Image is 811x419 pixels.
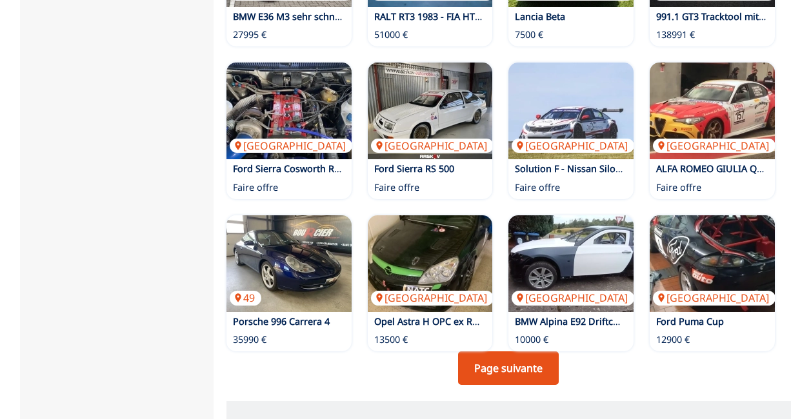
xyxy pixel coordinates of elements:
p: 12900 € [656,333,690,346]
a: BMW Alpina E92 Driftcar-Projekt[GEOGRAPHIC_DATA] [508,215,634,312]
a: Lancia Beta [515,10,565,23]
a: Solution F - Nissan Silouette[GEOGRAPHIC_DATA] [508,63,634,159]
p: [GEOGRAPHIC_DATA] [371,139,494,153]
a: Ford Puma Cup[GEOGRAPHIC_DATA] [650,215,775,312]
p: [GEOGRAPHIC_DATA] [512,291,634,305]
a: Ford Sierra RS 500 [374,162,454,175]
a: Opel Astra H OPC ex Race Camp [374,315,515,327]
img: Ford Sierra RS 500 [368,63,493,159]
p: 7500 € [515,28,543,41]
p: Faire offre [656,181,701,194]
p: Faire offre [233,181,278,194]
p: [GEOGRAPHIC_DATA] [371,291,494,305]
p: 51000 € [374,28,408,41]
img: Opel Astra H OPC ex Race Camp [368,215,493,312]
a: RALT RT3 1983 - FIA HTP - FULLY REVISED [374,10,556,23]
p: Faire offre [515,181,560,194]
a: BMW E36 M3 sehr schnell und erfolgreich [233,10,416,23]
p: [GEOGRAPHIC_DATA] [230,139,352,153]
img: Solution F - Nissan Silouette [508,63,634,159]
p: 138991 € [656,28,695,41]
a: Ford Puma Cup [656,315,724,327]
p: 10000 € [515,333,548,346]
p: [GEOGRAPHIC_DATA] [653,291,776,305]
img: Porsche 996 Carrera 4 [226,215,352,312]
a: Opel Astra H OPC ex Race Camp[GEOGRAPHIC_DATA] [368,215,493,312]
a: Solution F - Nissan Silouette [515,162,638,175]
img: ALFA ROMEO GIULIA QUADRIFOGLIO [650,63,775,159]
p: Faire offre [374,181,419,194]
img: BMW Alpina E92 Driftcar-Projekt [508,215,634,312]
a: ALFA ROMEO GIULIA QUADRIFOGLIO[GEOGRAPHIC_DATA] [650,63,775,159]
a: Porsche 996 Carrera 4 [233,315,330,327]
p: [GEOGRAPHIC_DATA] [653,139,776,153]
a: Ford Sierra Cosworth RS 500 Replica[GEOGRAPHIC_DATA] [226,63,352,159]
img: Ford Sierra Cosworth RS 500 Replica [226,63,352,159]
p: [GEOGRAPHIC_DATA] [512,139,634,153]
p: 27995 € [233,28,266,41]
a: Page suivante [458,351,559,385]
p: 35990 € [233,333,266,346]
img: Ford Puma Cup [650,215,775,312]
a: Ford Sierra Cosworth RS 500 Replica [233,162,392,175]
p: 13500 € [374,333,408,346]
a: BMW Alpina E92 Driftcar-Projekt [515,315,657,327]
p: 49 [230,291,261,305]
a: Porsche 996 Carrera 449 [226,215,352,312]
a: Ford Sierra RS 500[GEOGRAPHIC_DATA] [368,63,493,159]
